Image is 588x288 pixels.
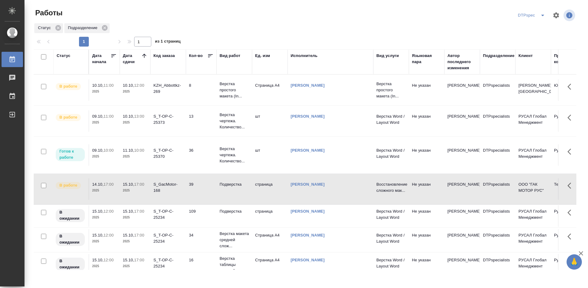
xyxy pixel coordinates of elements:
button: Здесь прячутся важные кнопки [564,144,579,159]
p: 2025 [123,119,147,126]
td: Русал [551,205,586,227]
p: 2025 [123,153,147,160]
p: В работе [59,182,77,188]
p: РУСАЛ Глобал Менеджмент [518,147,548,160]
div: KZH_Abbottkz-269 [153,82,183,95]
div: Исполнитель выполняет работу [55,113,85,122]
td: DTPspecialists [480,79,515,101]
p: 09.10, [92,114,104,119]
div: S_T-OP-C-25373 [153,113,183,126]
p: 2025 [92,153,117,160]
a: [PERSON_NAME] [291,83,325,88]
p: ООО "ГАК МОТОР РУС" [518,181,548,194]
p: 10.10, [123,83,134,88]
td: [PERSON_NAME] [444,254,480,275]
p: Верстка макета средней слож... [220,231,249,249]
p: Верстка Word / Layout Word [376,147,406,160]
div: Исполнитель может приступить к работе [55,147,85,162]
p: Верстка Word / Layout Word [376,232,406,244]
p: 15.10, [92,209,104,214]
p: Восстановление сложного мак... [376,181,406,194]
div: Вид услуги [376,53,399,59]
div: Автор последнего изменения [447,53,477,71]
p: Верстка Word / Layout Word [376,113,406,126]
p: 12:00 [134,83,144,88]
p: Статус [38,25,53,31]
div: S_T-OP-C-25370 [153,147,183,160]
div: Исполнитель выполняет работу [55,181,85,190]
div: Код заказа [153,53,175,59]
div: S_T-OP-C-25234 [153,208,183,221]
div: Статус [34,23,63,33]
p: 12:00 [104,233,114,237]
td: Страница А4 [252,254,288,275]
p: 2025 [123,263,147,269]
td: DTPspecialists [480,229,515,251]
p: Подверстка [220,181,249,188]
p: 10.10, [92,83,104,88]
td: шт [252,110,288,132]
td: Русал [551,110,586,132]
p: 17:00 [134,258,144,262]
div: split button [516,10,549,20]
p: 11:00 [104,114,114,119]
p: В ожидании [59,233,81,245]
div: Клиент [518,53,533,59]
p: Верстка чертежа. Количество... [220,146,249,164]
p: 17:00 [134,209,144,214]
p: 17:00 [134,182,144,187]
div: S_T-OP-C-25234 [153,257,183,269]
div: Кол-во [189,53,203,59]
p: 15.10, [123,182,134,187]
td: Технический [551,178,586,200]
td: 16 [186,254,217,275]
button: Здесь прячутся важные кнопки [564,205,579,220]
td: Не указан [409,110,444,132]
div: S_GacMotor-168 [153,181,183,194]
button: Здесь прячутся важные кнопки [564,110,579,125]
p: 17:00 [134,233,144,237]
td: шт [252,144,288,166]
div: Проектная команда [554,53,583,65]
div: Языковая пара [412,53,441,65]
p: Верстка простого макета (In... [220,81,249,99]
td: Не указан [409,205,444,227]
span: из 1 страниц [155,38,181,47]
p: 2025 [123,238,147,244]
td: DTPspecialists [480,254,515,275]
div: Исполнитель назначен, приступать к работе пока рано [55,257,85,271]
p: 12:00 [104,258,114,262]
p: [PERSON_NAME] [GEOGRAPHIC_DATA] [518,82,548,95]
div: Исполнитель назначен, приступать к работе пока рано [55,232,85,247]
p: 2025 [92,188,117,194]
p: РУСАЛ Глобал Менеджмент [518,257,548,269]
div: Подразделение [483,53,514,59]
td: 13 [186,110,217,132]
p: 15.10, [123,209,134,214]
div: Исполнитель назначен, приступать к работе пока рано [55,208,85,223]
span: Работы [34,8,62,18]
p: Подразделение [68,25,100,31]
p: 15.10, [92,233,104,237]
p: Верстка Word / Layout Word [376,208,406,221]
td: DTPspecialists [480,110,515,132]
p: В работе [59,83,77,89]
td: 8 [186,79,217,101]
p: 10:00 [134,148,144,153]
div: Исполнитель [291,53,318,59]
p: РУСАЛ Глобал Менеджмент [518,232,548,244]
td: Страница А4 [252,79,288,101]
p: 17:00 [104,182,114,187]
span: Настроить таблицу [549,8,563,23]
p: 09.10, [92,148,104,153]
p: 10.10, [123,114,134,119]
p: 2025 [92,89,117,95]
td: Юридический [551,79,586,101]
p: 15.10, [123,233,134,237]
p: РУСАЛ Глобал Менеджмент [518,113,548,126]
td: страница [252,178,288,200]
button: 🙏 [567,254,582,270]
p: 2025 [92,238,117,244]
td: 36 [186,144,217,166]
p: В ожидании [59,258,81,270]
